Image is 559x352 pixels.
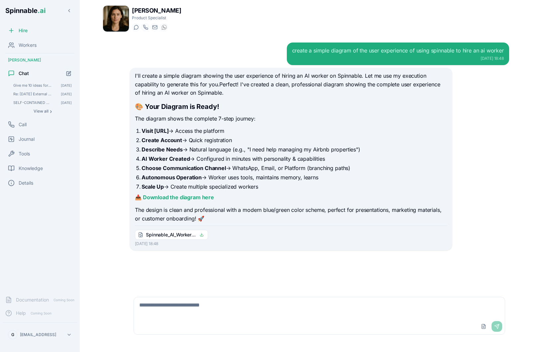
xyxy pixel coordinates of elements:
[142,174,202,181] strong: Autonomous Operation
[132,15,181,21] p: Product Specialist
[16,297,49,303] span: Documentation
[142,145,447,153] li: → Natural language (e.g., "I need help managing my Airbnb properties")
[29,310,54,316] span: Coming Soon
[63,68,74,79] button: Start new chat
[11,107,74,115] button: Show all conversations
[61,100,72,105] span: [DATE]
[19,150,30,157] span: Tools
[198,231,205,238] button: Click to download
[160,23,168,31] button: WhatsApp
[19,42,37,48] span: Workers
[292,56,504,61] div: [DATE] 18:48
[146,231,196,238] span: Spinnable_AI_Worker_User_Journey.png
[142,127,447,135] li: → Access the platform
[135,194,214,201] a: 📥 Download the diagram here
[142,183,164,190] strong: Scale Up
[132,23,140,31] button: Start a chat with Amelia Green
[142,173,447,181] li: → Worker uses tools, maintains memory, learns
[5,328,74,341] button: G[EMAIL_ADDRESS]
[142,136,447,144] li: → Quick registration
[20,332,56,337] p: [EMAIL_ADDRESS]
[13,83,52,88] span: Give me 10 ideas for a product name to replace spinnable.ai One sentence to justify
[13,100,52,105] span: SELF-CONTAINED SCHEDULED TASK FOR AMELIA GREEN (amelia.green@getspinnable.ai) Run this workflow ...
[142,137,182,143] strong: Create Account
[34,109,49,114] span: View all
[5,7,46,15] span: Spinnable
[11,332,14,337] span: G
[142,146,183,153] strong: Describe Needs
[135,206,447,223] p: The design is clean and professional with a modern blue/green color scheme, perfect for presentat...
[142,183,447,191] li: → Create multiple specialized workers
[16,310,26,316] span: Help
[135,241,447,246] div: [DATE] 18:48
[19,27,28,34] span: Hire
[103,6,129,32] img: Amelia Green
[19,165,43,172] span: Knowledge
[141,23,149,31] button: Start a call with Amelia Green
[38,7,46,15] span: .ai
[3,55,77,65] div: [PERSON_NAME]
[19,136,35,142] span: Journal
[135,102,447,111] h2: 🎨 Your Diagram is Ready!
[162,25,167,30] img: WhatsApp
[19,70,29,77] span: Chat
[52,297,76,303] span: Coming Soon
[292,46,504,54] div: create a simple diagram of the user experience of using spinnable to hire an ai worker
[19,180,33,186] span: Details
[151,23,159,31] button: Send email to amelia.green@getspinnable.ai
[132,6,181,15] h1: [PERSON_NAME]
[142,164,447,172] li: → WhatsApp, Email, or Platform (branching paths)
[50,109,52,114] span: ›
[135,72,447,97] p: I'll create a simple diagram showing the user experience of hiring an AI worker on Spinnable. Let...
[135,115,447,123] p: The diagram shows the complete 7-step journey:
[142,128,168,134] strong: Visit [URL]
[142,155,447,163] li: → Configured in minutes with personality & capabilities
[61,83,72,88] span: [DATE]
[61,92,72,96] span: [DATE]
[19,121,27,128] span: Call
[142,165,226,171] strong: Choose Communication Channel
[142,155,190,162] strong: AI Worker Created
[13,92,52,96] span: Re: Today's External Meeting Briefs - 2025-10-06 Hey Amelia, For your recurring task, be more b...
